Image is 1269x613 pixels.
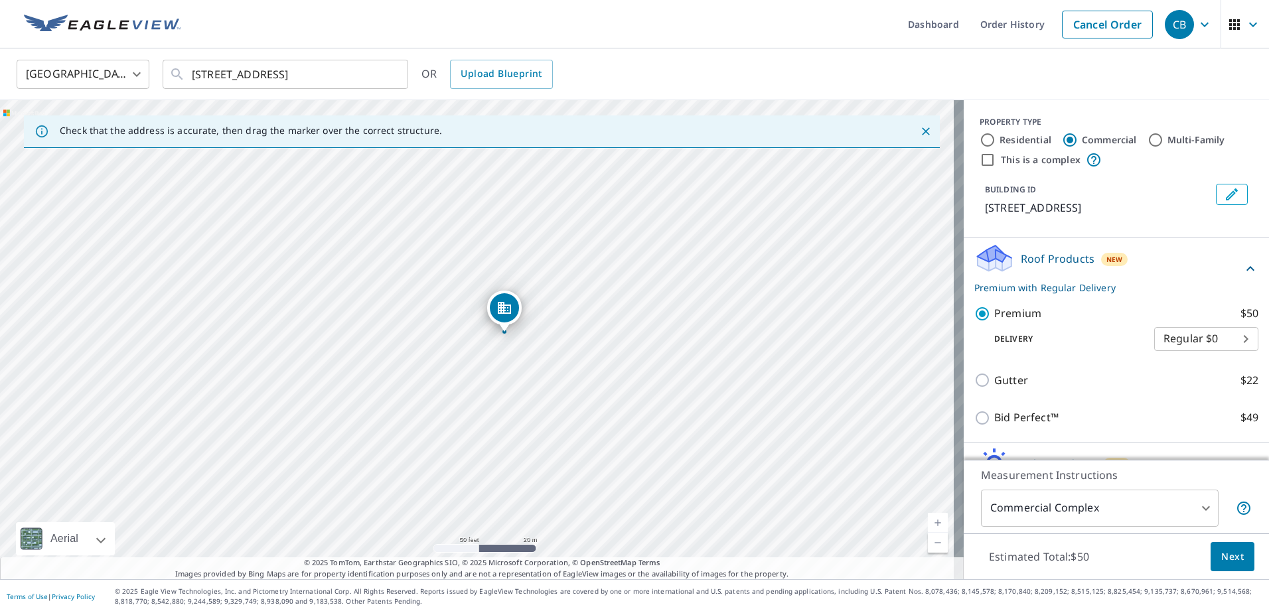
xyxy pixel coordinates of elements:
[1167,133,1225,147] label: Multi-Family
[980,116,1253,128] div: PROPERTY TYPE
[461,66,542,82] span: Upload Blueprint
[304,557,660,569] span: © 2025 TomTom, Earthstar Geographics SIO, © 2025 Microsoft Corporation, ©
[978,542,1100,571] p: Estimated Total: $50
[985,184,1036,195] p: BUILDING ID
[1211,542,1254,572] button: Next
[1000,133,1051,147] label: Residential
[1221,549,1244,565] span: Next
[981,467,1252,483] p: Measurement Instructions
[1021,251,1094,267] p: Roof Products
[487,291,522,332] div: Dropped pin, building 1, Commercial property, 900 Wabash Ave Terre Haute, IN 47807
[1240,409,1258,426] p: $49
[580,557,636,567] a: OpenStreetMap
[7,592,95,600] p: |
[974,448,1258,486] div: Solar ProductsNew
[985,200,1211,216] p: [STREET_ADDRESS]
[17,56,149,93] div: [GEOGRAPHIC_DATA]
[24,15,181,34] img: EV Logo
[60,125,442,137] p: Check that the address is accurate, then drag the marker over the correct structure.
[1216,184,1248,205] button: Edit building 1
[974,243,1258,295] div: Roof ProductsNewPremium with Regular Delivery
[917,123,934,140] button: Close
[994,409,1059,426] p: Bid Perfect™
[7,592,48,601] a: Terms of Use
[974,333,1154,345] p: Delivery
[192,56,381,93] input: Search by address or latitude-longitude
[1062,11,1153,38] a: Cancel Order
[928,513,948,533] a: Current Level 19, Zoom In
[1240,372,1258,389] p: $22
[52,592,95,601] a: Privacy Policy
[1240,305,1258,322] p: $50
[1082,133,1137,147] label: Commercial
[421,60,553,89] div: OR
[46,522,82,555] div: Aerial
[450,60,552,89] a: Upload Blueprint
[16,522,115,555] div: Aerial
[1021,456,1096,472] p: Solar Products
[981,490,1219,527] div: Commercial Complex
[1165,10,1194,39] div: CB
[994,372,1028,389] p: Gutter
[115,586,1262,606] p: © 2025 Eagle View Technologies, Inc. and Pictometry International Corp. All Rights Reserved. Repo...
[994,305,1041,322] p: Premium
[1106,254,1123,265] span: New
[1001,153,1081,167] label: This is a complex
[928,533,948,553] a: Current Level 19, Zoom Out
[1236,500,1252,516] span: Each building may require a separate measurement report; if so, your account will be billed per r...
[974,281,1242,295] p: Premium with Regular Delivery
[1154,320,1258,358] div: Regular $0
[638,557,660,567] a: Terms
